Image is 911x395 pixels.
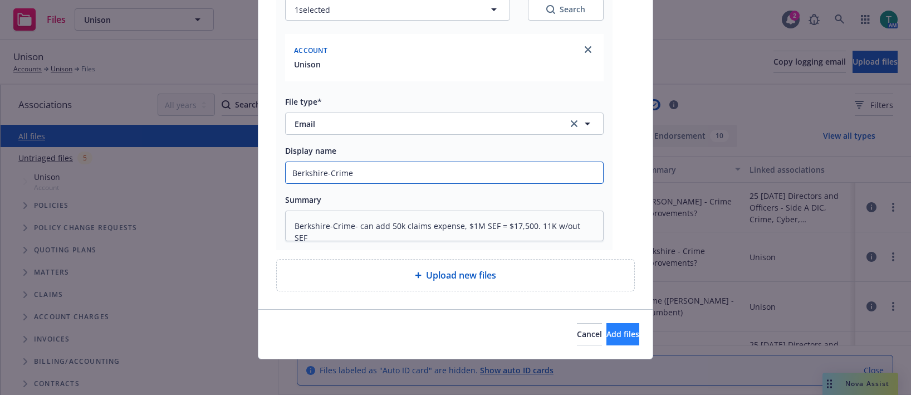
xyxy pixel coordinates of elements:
button: Unison [294,58,321,70]
svg: Search [546,5,555,14]
span: File type* [285,96,322,107]
div: Upload new files [276,259,635,291]
span: Display name [285,145,336,156]
span: 1 selected [295,4,330,16]
span: Add files [606,329,639,339]
input: Add display name here... [286,162,603,183]
span: Email [295,118,552,130]
span: Summary [285,194,321,205]
button: Add files [606,323,639,345]
div: Search [546,4,585,15]
span: Cancel [577,329,602,339]
button: Emailclear selection [285,113,604,135]
span: Account [294,46,327,55]
textarea: Berkshire-Crime- can add 50k claims expense, $1M SEF = $17,500. 11K w/out SEF [285,211,604,241]
a: close [581,43,595,56]
a: clear selection [567,117,581,130]
span: Upload new files [426,269,496,282]
button: Cancel [577,323,602,345]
